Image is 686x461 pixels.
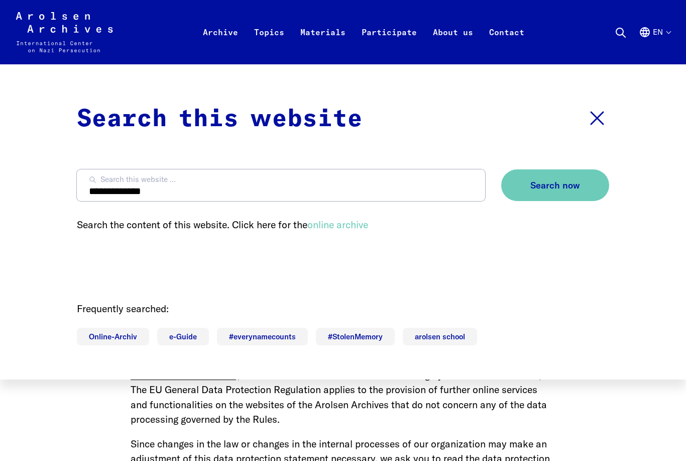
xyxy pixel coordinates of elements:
a: e-Guide [157,328,209,345]
span: Search now [530,180,580,191]
a: Participate [354,24,425,64]
a: Topics [246,24,292,64]
a: Materials [292,24,354,64]
p: Frequently searched: [77,301,609,316]
a: arolsen school [403,328,477,345]
a: #StolenMemory [316,328,395,345]
nav: Primary [195,12,532,52]
a: About us [425,24,481,64]
p: Search the content of this website. Click here for the [77,217,609,232]
a: online archive [307,218,368,231]
a: Archive [195,24,246,64]
a: Contact [481,24,532,64]
p: Search this website [77,101,363,137]
a: #everynamecounts [217,328,308,345]
button: English, language selection [639,26,670,62]
a: Online-Archiv [77,328,149,345]
button: Search now [501,169,609,201]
